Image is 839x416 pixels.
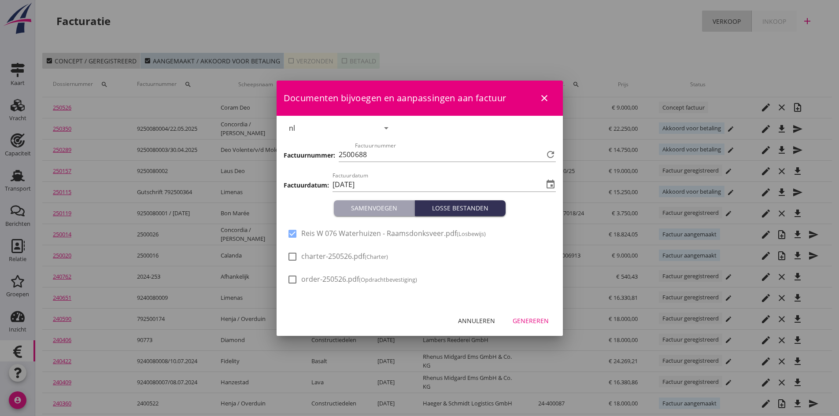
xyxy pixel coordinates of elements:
[506,313,556,329] button: Genereren
[365,253,388,261] small: (Charter)
[355,147,543,162] input: Factuurnummer
[337,203,411,213] div: Samenvoegen
[381,123,392,133] i: arrow_drop_down
[301,252,388,261] span: charter-250526.pdf
[284,151,335,160] h3: Factuurnummer:
[545,149,556,160] i: refresh
[539,93,550,103] i: close
[301,229,486,238] span: Reis W 076 Waterhuizen - Raamsdonksveer.pdf
[418,203,502,213] div: Losse bestanden
[277,81,563,116] div: Documenten bijvoegen en aanpassingen aan factuur
[457,230,486,238] small: (Losbewijs)
[451,313,502,329] button: Annuleren
[415,200,506,216] button: Losse bestanden
[359,276,417,283] small: (Opdrachtbevestiging)
[333,177,543,191] input: Factuurdatum
[545,179,556,190] i: event
[334,200,415,216] button: Samenvoegen
[458,316,495,325] div: Annuleren
[301,275,417,284] span: order-250526.pdf
[339,149,355,160] span: 2500
[513,316,549,325] div: Genereren
[289,124,295,132] div: nl
[284,180,329,190] h3: Factuurdatum:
